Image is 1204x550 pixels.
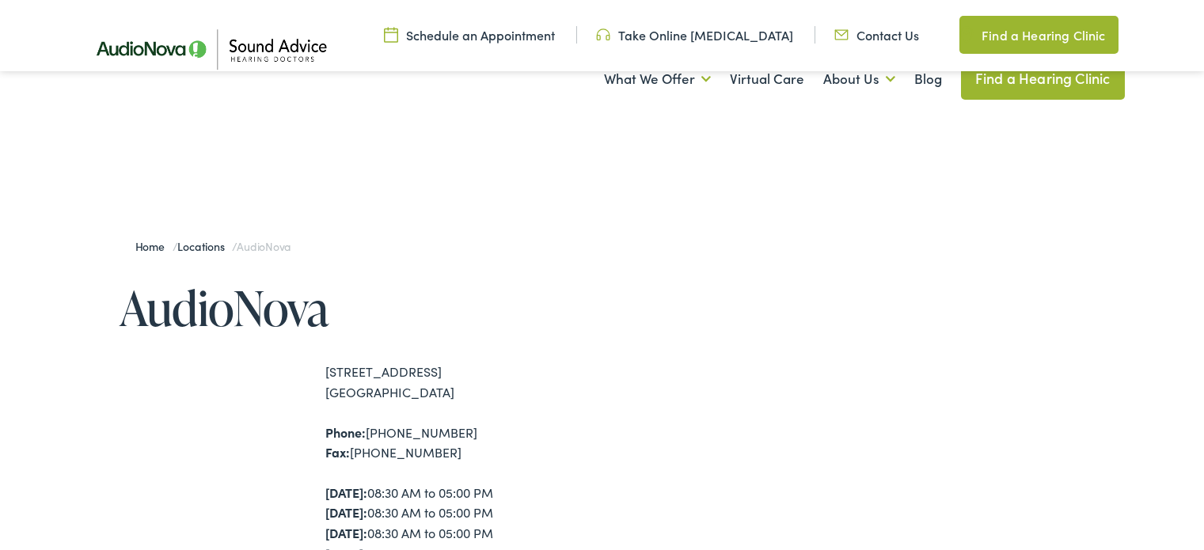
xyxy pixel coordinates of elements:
a: Locations [177,238,232,254]
img: Calendar icon in a unique green color, symbolizing scheduling or date-related features. [384,26,398,44]
a: Home [135,238,173,254]
strong: Phone: [325,423,366,441]
div: [PHONE_NUMBER] [PHONE_NUMBER] [325,423,602,463]
img: Icon representing mail communication in a unique green color, indicative of contact or communicat... [834,26,849,44]
a: Take Online [MEDICAL_DATA] [596,26,793,44]
a: Find a Hearing Clinic [961,57,1125,100]
div: [STREET_ADDRESS] [GEOGRAPHIC_DATA] [325,362,602,402]
h1: AudioNova [120,282,602,334]
span: / / [135,238,291,254]
a: Virtual Care [730,50,804,108]
a: Contact Us [834,26,919,44]
a: What We Offer [604,50,711,108]
a: Blog [914,50,942,108]
a: About Us [823,50,895,108]
a: Schedule an Appointment [384,26,555,44]
img: Map pin icon in a unique green color, indicating location-related features or services. [959,25,974,44]
img: Headphone icon in a unique green color, suggesting audio-related services or features. [596,26,610,44]
strong: [DATE]: [325,503,367,521]
a: Find a Hearing Clinic [959,16,1118,54]
strong: Fax: [325,443,350,461]
strong: [DATE]: [325,524,367,541]
strong: [DATE]: [325,484,367,501]
span: AudioNova [237,238,291,254]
